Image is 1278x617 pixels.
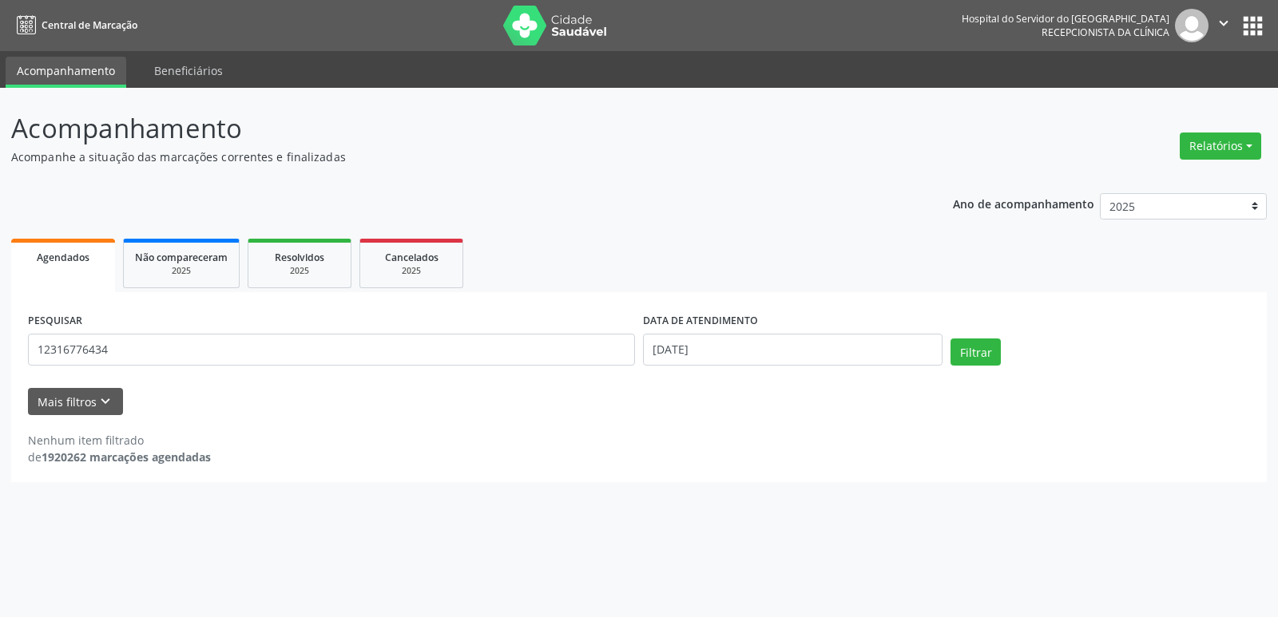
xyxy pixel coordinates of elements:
[643,334,943,366] input: Selecione um intervalo
[28,334,635,366] input: Nome, código do beneficiário ou CPF
[275,251,324,264] span: Resolvidos
[42,449,211,465] strong: 1920262 marcações agendadas
[951,338,1001,366] button: Filtrar
[42,18,137,32] span: Central de Marcação
[1215,14,1232,32] i: 
[143,57,234,85] a: Beneficiários
[953,193,1094,213] p: Ano de acompanhamento
[260,265,339,277] div: 2025
[28,432,211,449] div: Nenhum item filtrado
[962,12,1169,26] div: Hospital do Servidor do [GEOGRAPHIC_DATA]
[1209,9,1239,42] button: 
[1180,132,1261,160] button: Relatórios
[28,449,211,465] div: de
[371,265,451,277] div: 2025
[1175,9,1209,42] img: img
[135,265,228,277] div: 2025
[643,309,758,334] label: DATA DE ATENDIMENTO
[11,12,137,38] a: Central de Marcação
[385,251,439,264] span: Cancelados
[37,251,89,264] span: Agendados
[28,388,123,416] button: Mais filtroskeyboard_arrow_down
[28,309,82,334] label: PESQUISAR
[11,109,890,148] p: Acompanhamento
[97,393,114,410] i: keyboard_arrow_down
[135,251,228,264] span: Não compareceram
[6,57,126,88] a: Acompanhamento
[1239,12,1267,40] button: apps
[11,148,890,165] p: Acompanhe a situação das marcações correntes e finalizadas
[1042,26,1169,39] span: Recepcionista da clínica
